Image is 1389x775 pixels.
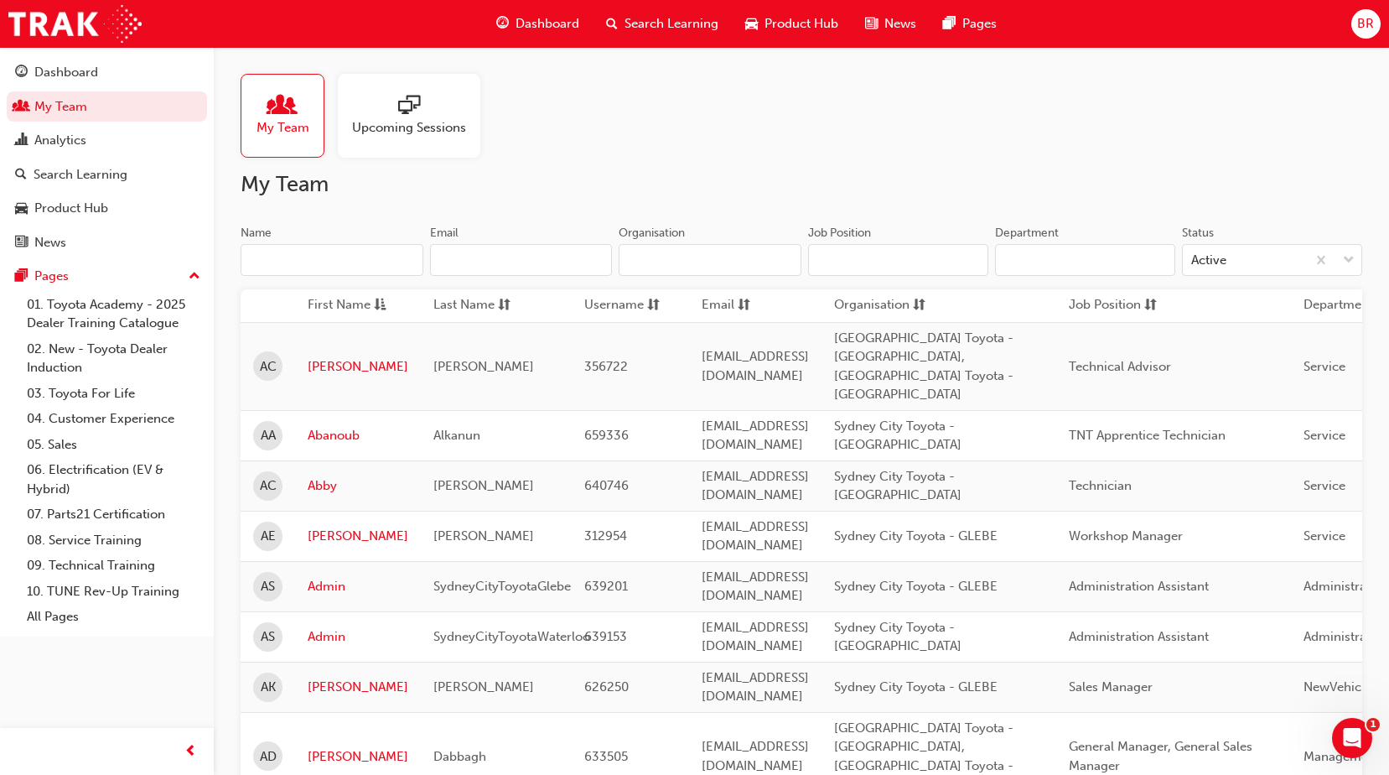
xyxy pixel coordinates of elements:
[34,165,127,185] div: Search Learning
[606,13,618,34] span: search-icon
[913,295,925,316] span: sorting-icon
[20,579,207,605] a: 10. TUNE Rev-Up Training
[1303,428,1345,443] span: Service
[943,13,956,34] span: pages-icon
[433,295,495,316] span: Last Name
[865,13,878,34] span: news-icon
[732,7,852,41] a: car-iconProduct Hub
[1303,528,1345,544] span: Service
[619,225,685,242] div: Organisation
[738,295,750,316] span: sorting-icon
[261,627,275,647] span: AS
[34,63,98,82] div: Dashboard
[834,295,926,316] button: Organisationsorting-icon
[20,336,207,381] a: 02. New - Toyota Dealer Induction
[260,747,277,767] span: AD
[584,749,628,764] span: 633505
[7,261,207,292] button: Pages
[647,295,660,316] span: sorting-icon
[308,577,408,596] a: Admin
[1303,478,1345,493] span: Service
[308,426,408,445] a: Abanoub
[584,295,644,316] span: Username
[308,627,408,647] a: Admin
[702,295,794,316] button: Emailsorting-icon
[261,678,276,697] span: AK
[834,528,998,544] span: Sydney City Toyota - GLEBE
[584,679,629,694] span: 626250
[483,7,593,41] a: guage-iconDashboard
[257,118,309,138] span: My Team
[433,359,534,374] span: [PERSON_NAME]
[808,244,988,276] input: Job Position
[433,679,534,694] span: [PERSON_NAME]
[1069,295,1161,316] button: Job Positionsorting-icon
[834,579,998,594] span: Sydney City Toyota - GLEBE
[834,330,1013,403] span: [GEOGRAPHIC_DATA] Toyota - [GEOGRAPHIC_DATA], [GEOGRAPHIC_DATA] Toyota - [GEOGRAPHIC_DATA]
[584,528,627,544] span: 312954
[241,244,423,276] input: Name
[433,428,480,443] span: Alkanun
[433,749,486,764] span: Dabbagh
[1303,359,1345,374] span: Service
[338,74,494,158] a: Upcoming Sessions
[20,406,207,432] a: 04. Customer Experience
[962,14,997,34] span: Pages
[884,14,916,34] span: News
[702,620,809,654] span: [EMAIL_ADDRESS][DOMAIN_NAME]
[619,244,801,276] input: Organisation
[241,171,1362,198] h2: My Team
[7,54,207,261] button: DashboardMy TeamAnalyticsSearch LearningProduct HubNews
[702,349,809,383] span: [EMAIL_ADDRESS][DOMAIN_NAME]
[308,747,408,767] a: [PERSON_NAME]
[7,91,207,122] a: My Team
[834,295,910,316] span: Organisation
[1069,579,1209,594] span: Administration Assistant
[834,620,961,654] span: Sydney City Toyota - [GEOGRAPHIC_DATA]
[34,267,69,286] div: Pages
[20,292,207,336] a: 01. Toyota Academy - 2025 Dealer Training Catalogue
[834,419,961,453] span: Sydney City Toyota - [GEOGRAPHIC_DATA]
[1069,359,1171,374] span: Technical Advisor
[852,7,930,41] a: news-iconNews
[584,428,629,443] span: 659336
[702,295,734,316] span: Email
[1303,629,1389,644] span: Administration
[308,527,408,546] a: [PERSON_NAME]
[433,629,590,644] span: SydneyCityToyotaWaterloo
[308,476,408,496] a: Abby
[516,14,579,34] span: Dashboard
[430,225,459,242] div: Email
[261,577,275,596] span: AS
[241,74,338,158] a: My Team
[34,233,66,252] div: News
[702,419,809,453] span: [EMAIL_ADDRESS][DOMAIN_NAME]
[8,5,142,43] img: Trak
[15,201,28,216] span: car-icon
[1332,718,1372,758] iframe: Intercom live chat
[1069,528,1183,544] span: Workshop Manager
[260,476,277,496] span: AC
[20,528,207,554] a: 08. Service Training
[593,7,732,41] a: search-iconSearch Learning
[584,579,628,594] span: 639201
[20,604,207,630] a: All Pages
[189,266,200,288] span: up-icon
[34,199,108,218] div: Product Hub
[184,741,197,762] span: prev-icon
[308,295,371,316] span: First Name
[308,357,408,377] a: [PERSON_NAME]
[433,579,571,594] span: SydneyCityToyotaGlebe
[352,118,466,138] span: Upcoming Sessions
[1069,478,1132,493] span: Technician
[398,95,420,118] span: sessionType_ONLINE_URL-icon
[374,295,386,316] span: asc-icon
[834,469,961,503] span: Sydney City Toyota - [GEOGRAPHIC_DATA]
[834,679,998,694] span: Sydney City Toyota - GLEBE
[1357,14,1374,34] span: BR
[20,457,207,502] a: 06. Electrification (EV & Hybrid)
[260,357,277,377] span: AC
[308,678,408,697] a: [PERSON_NAME]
